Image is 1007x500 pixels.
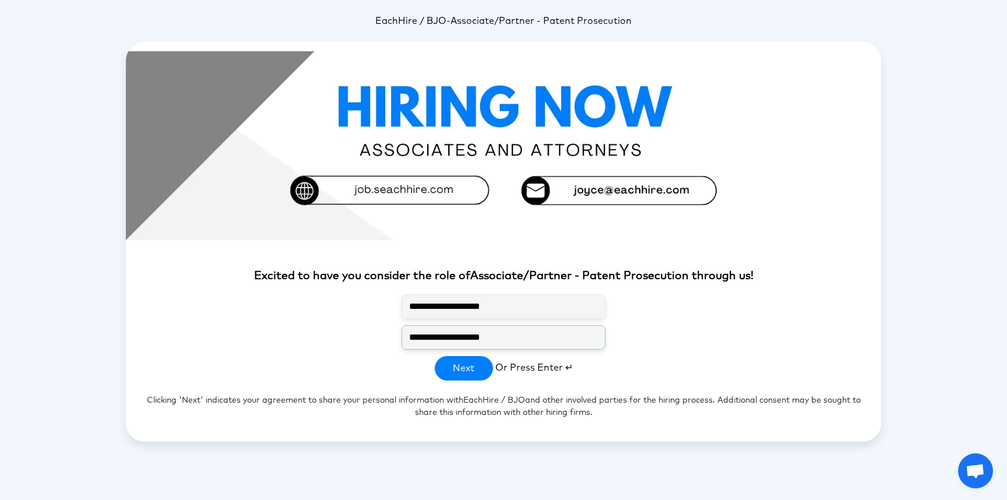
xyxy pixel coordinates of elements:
span: EachHire / BJO [463,396,525,404]
a: Open chat [958,453,993,488]
span: Associate/Partner - Patent Prosecution [450,16,632,26]
span: EachHire / BJO [375,16,446,26]
button: Next [435,356,493,381]
span: Or Press Enter ↵ [495,363,573,372]
p: Clicking 'Next' indicates your agreement to share your personal information with and other involv... [126,381,881,433]
span: Associate/Partner - Patent Prosecution through us! [470,270,754,281]
p: Excited to have you consider the role of [126,268,881,285]
p: - [126,14,881,28]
